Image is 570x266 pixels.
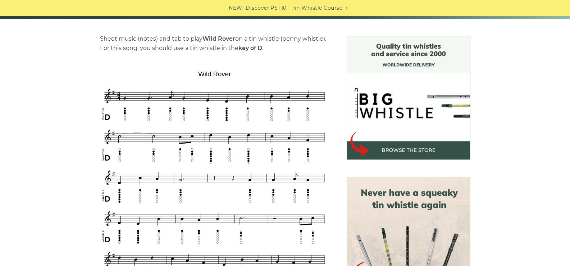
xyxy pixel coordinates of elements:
[202,35,235,42] strong: Wild Rover
[246,4,269,12] span: Discover
[238,45,262,51] strong: key of D
[100,34,329,53] p: Sheet music (notes) and tab to play on a tin whistle (penny whistle). For this song, you should u...
[270,4,342,12] a: PST10 - Tin Whistle Course
[229,4,243,12] span: NEW:
[347,36,470,160] img: BigWhistle Tin Whistle Store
